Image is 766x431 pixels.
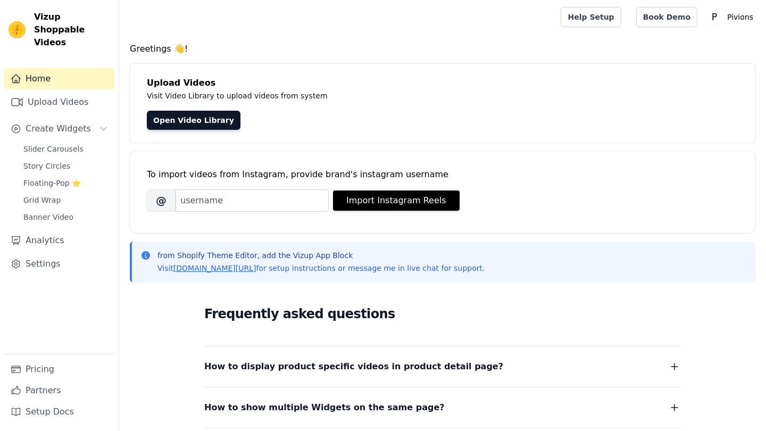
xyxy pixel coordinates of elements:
a: Floating-Pop ⭐ [17,176,114,190]
div: To import videos from Instagram, provide brand's instagram username [147,168,738,181]
a: [DOMAIN_NAME][URL] [173,264,256,272]
span: @ [147,189,176,212]
img: Vizup [9,21,26,38]
span: How to display product specific videos in product detail page? [204,359,503,374]
p: Pivions [723,7,757,27]
input: username [176,189,329,212]
button: P Pivions [706,7,757,27]
p: from Shopify Theme Editor, add the Vizup App Block [157,250,485,261]
text: P [712,12,717,22]
h4: Greetings 👋! [130,43,755,55]
a: Settings [4,253,114,275]
span: Vizup Shoppable Videos [34,11,110,49]
p: Visit for setup instructions or message me in live chat for support. [157,263,485,273]
a: Partners [4,380,114,401]
button: Import Instagram Reels [333,190,460,211]
span: Grid Wrap [23,195,61,205]
a: Slider Carousels [17,142,114,156]
p: Visit Video Library to upload videos from system [147,89,623,102]
button: How to display product specific videos in product detail page? [204,359,681,374]
a: Grid Wrap [17,193,114,208]
span: Banner Video [23,212,73,222]
h2: Frequently asked questions [204,303,681,325]
button: How to show multiple Widgets on the same page? [204,400,681,415]
span: Floating-Pop ⭐ [23,178,81,188]
a: Help Setup [561,7,621,27]
button: Create Widgets [4,118,114,139]
h4: Upload Videos [147,77,738,89]
a: Upload Videos [4,92,114,113]
a: Analytics [4,230,114,251]
a: Pricing [4,359,114,380]
span: How to show multiple Widgets on the same page? [204,400,445,415]
span: Story Circles [23,161,70,171]
a: Story Circles [17,159,114,173]
span: Slider Carousels [23,144,84,154]
a: Book Demo [636,7,697,27]
a: Home [4,68,114,89]
a: Open Video Library [147,111,240,130]
a: Banner Video [17,210,114,225]
a: Setup Docs [4,401,114,422]
span: Create Widgets [26,122,91,135]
